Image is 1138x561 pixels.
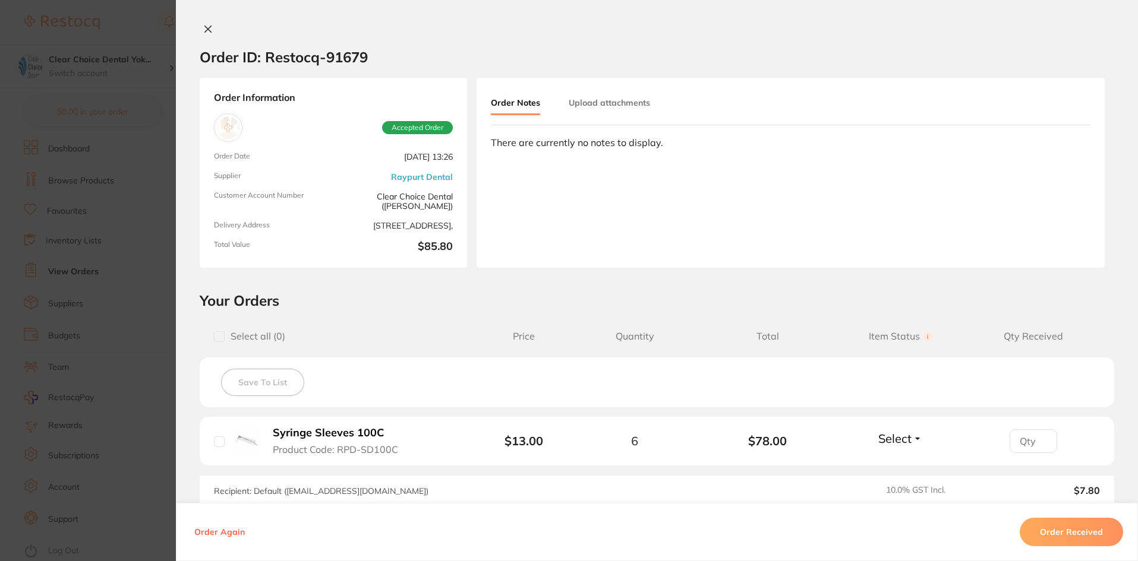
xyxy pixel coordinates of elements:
[491,92,540,115] button: Order Notes
[200,48,368,66] h2: Order ID: Restocq- 91679
[191,527,248,537] button: Order Again
[701,434,834,448] b: $78.00
[273,427,384,439] b: Syringe Sleeves 100C
[631,434,638,448] span: 6
[214,221,329,231] span: Delivery Address
[214,240,329,253] span: Total Value
[505,433,543,448] b: $13.00
[1010,429,1057,453] input: Qty
[234,426,260,453] img: Syringe Sleeves 100C
[480,331,568,342] span: Price
[338,152,453,162] span: [DATE] 13:26
[214,486,428,496] span: Recipient: Default ( [EMAIL_ADDRESS][DOMAIN_NAME] )
[569,92,650,113] button: Upload attachments
[391,172,453,182] a: Raypurt Dental
[221,369,304,396] button: Save To List
[338,240,453,253] b: $85.80
[491,137,1090,148] div: There are currently no notes to display.
[382,121,453,134] span: Accepted Order
[214,92,453,104] strong: Order Information
[886,485,988,496] span: 10.0 % GST Incl.
[878,431,912,446] span: Select
[1020,518,1123,546] button: Order Received
[269,426,413,455] button: Syringe Sleeves 100C Product Code: RPD-SD100C
[875,431,926,446] button: Select
[214,191,329,211] span: Customer Account Number
[225,331,285,342] span: Select all ( 0 )
[967,331,1100,342] span: Qty Received
[338,191,453,211] span: Clear Choice Dental ([PERSON_NAME])
[338,221,453,231] span: [STREET_ADDRESS],
[273,444,398,455] span: Product Code: RPD-SD100C
[200,291,1114,309] h2: Your Orders
[834,331,967,342] span: Item Status
[214,152,329,162] span: Order Date
[701,331,834,342] span: Total
[568,331,701,342] span: Quantity
[998,485,1100,496] output: $7.80
[217,116,239,139] img: Raypurt Dental
[214,172,329,182] span: Supplier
